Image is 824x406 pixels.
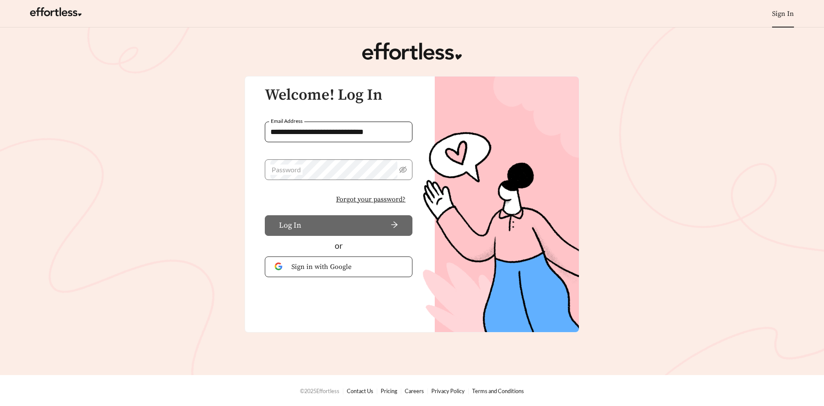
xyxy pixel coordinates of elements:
a: Careers [405,388,424,394]
button: Sign in with Google [265,256,412,277]
img: Google Authentication [275,263,285,271]
button: Log Inarrow-right [265,215,412,236]
a: Privacy Policy [431,388,465,394]
span: Sign in with Google [291,262,403,272]
h3: Welcome! Log In [265,87,412,104]
div: or [265,240,412,252]
a: Pricing [381,388,397,394]
button: Forgot your password? [329,190,412,208]
span: Forgot your password? [336,194,406,205]
a: Contact Us [347,388,373,394]
a: Sign In [772,9,794,18]
span: eye-invisible [399,166,407,174]
a: Terms and Conditions [472,388,524,394]
span: © 2025 Effortless [300,388,339,394]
